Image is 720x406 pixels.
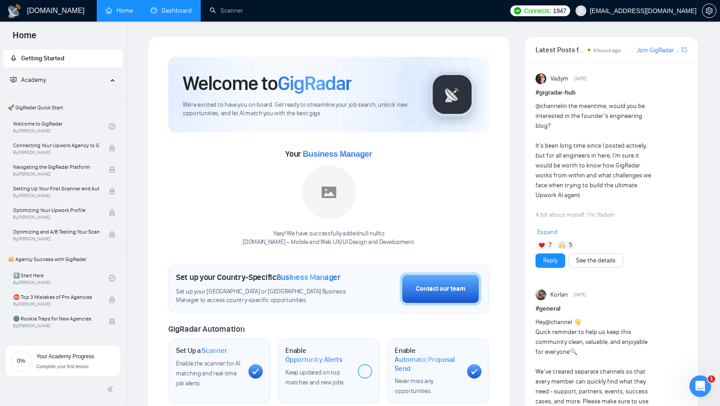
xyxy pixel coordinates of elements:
span: 👋 [573,318,581,326]
span: Your Academy Progress [36,353,94,360]
span: Business Manager [303,149,372,158]
span: Enable the scanner for AI matching and real-time job alerts. [176,360,240,387]
a: searchScanner [210,7,243,14]
span: Connects: [524,6,551,16]
span: GigRadar Automation [168,324,244,334]
h1: Enable [285,346,351,364]
img: upwork-logo.png [514,7,521,14]
a: setting [702,7,716,14]
div: Contact our team [416,284,465,294]
span: lock [109,145,115,151]
span: Automatic Proposal Send [395,355,460,373]
img: Vadym [535,73,546,84]
span: Business Manager [276,272,341,282]
span: lock [109,318,115,325]
span: @channel [545,318,572,326]
span: export [682,46,687,53]
li: Getting Started [3,50,122,68]
span: check-circle [109,123,115,130]
button: See the details [568,253,623,268]
span: 👑 Agency Success with GigRadar [4,250,121,268]
span: [DATE] [574,75,586,83]
span: GigRadar [278,71,351,95]
span: Latest Posts from the GigRadar Community [535,44,585,55]
button: Contact our team [400,272,481,306]
span: lock [109,188,115,194]
span: Academy [21,76,46,84]
span: Optimizing and A/B Testing Your Scanner for Better Results [13,227,99,236]
span: Getting Started [21,54,64,62]
a: export [682,45,687,54]
span: Home [5,29,44,48]
a: See the details [576,256,616,266]
span: Connecting Your Upwork Agency to GigRadar [13,141,99,150]
h1: Welcome to [183,71,351,95]
span: 0% [10,358,32,364]
span: setting [702,7,716,14]
span: By [PERSON_NAME] [13,193,99,198]
img: 🙌 [559,242,565,248]
a: homeHome [106,7,133,14]
span: ⛔ Top 3 Mistakes of Pro Agencies [13,293,99,302]
span: lock [109,167,115,173]
h1: Enable [395,346,460,373]
a: Reply [543,256,558,266]
a: dashboardDashboard [151,7,192,14]
a: 1️⃣ Start HereBy[PERSON_NAME] [13,268,109,288]
span: lock [109,231,115,238]
span: By [PERSON_NAME] [13,323,99,329]
span: 1 [708,375,715,383]
span: By [PERSON_NAME] [13,215,99,220]
span: Navigating the GigRadar Platform [13,162,99,171]
span: 1947 [553,6,567,16]
span: Keep updated on top matches and new jobs. [285,369,345,386]
span: 🔍 [570,348,577,356]
p: [DOMAIN_NAME] – Mobile and Web UX/UI Design and Development . [243,238,415,247]
iframe: Intercom live chat [689,375,711,397]
span: Scanner [202,346,227,355]
button: Reply [535,253,565,268]
a: Join GigRadar Slack Community [637,45,680,55]
span: Set up your [GEOGRAPHIC_DATA] or [GEOGRAPHIC_DATA] Business Manager to access country-specific op... [176,288,355,305]
img: placeholder.png [302,165,356,219]
a: Welcome to GigRadarBy[PERSON_NAME] [13,117,109,136]
h1: Set up your Country-Specific [176,272,341,282]
span: ☠️ Fatal Traps for Solo Freelancers [13,336,99,345]
span: rocket [10,55,17,61]
span: Setting Up Your First Scanner and Auto-Bidder [13,184,99,193]
span: By [PERSON_NAME] [13,171,99,177]
span: [DATE] [574,291,586,299]
span: Korlan [550,290,568,300]
h1: # general [535,304,687,314]
span: lock [109,297,115,303]
div: Yaay! We have successfully added null null to [243,230,415,247]
span: Vadym [550,74,568,84]
img: Korlan [535,289,546,300]
span: By [PERSON_NAME] [13,150,99,155]
span: Academy [10,76,46,84]
span: 4 hours ago [593,47,621,54]
img: logo [7,4,22,18]
span: 5 [569,241,572,250]
span: 7 [549,241,552,250]
span: check-circle [109,275,115,281]
span: Expand [537,228,558,236]
span: Complete your first lesson [36,364,89,369]
span: lock [109,210,115,216]
span: We're excited to have you on board. Get ready to streamline your job search, unlock new opportuni... [183,101,415,118]
h1: # gigradar-hub [535,88,687,98]
img: gigradar-logo.png [430,72,475,117]
span: By [PERSON_NAME] [13,236,99,242]
img: ❤️ [539,242,545,248]
span: Never miss any opportunities. [395,377,433,395]
span: By [PERSON_NAME] [13,302,99,307]
span: double-left [107,385,116,394]
span: Optimizing Your Upwork Profile [13,206,99,215]
span: fund-projection-screen [10,77,17,83]
span: Your [285,149,372,159]
span: 🌚 Rookie Traps for New Agencies [13,314,99,323]
button: setting [702,4,716,18]
span: Opportunity Alerts [285,355,342,364]
span: user [578,8,584,14]
span: 🚀 GigRadar Quick Start [4,99,121,117]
